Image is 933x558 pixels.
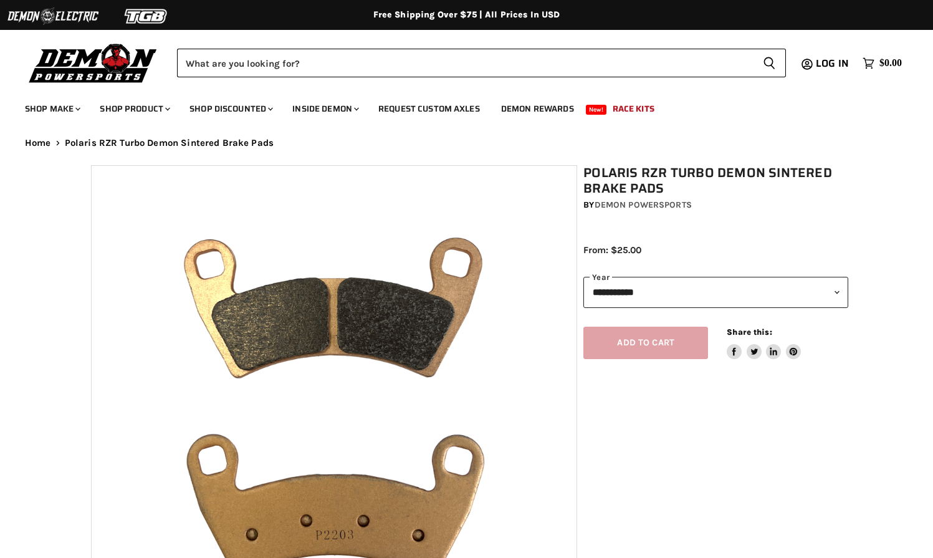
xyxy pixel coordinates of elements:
h1: Polaris RZR Turbo Demon Sintered Brake Pads [583,165,848,196]
span: $0.00 [879,57,902,69]
img: TGB Logo 2 [100,4,193,28]
form: Product [177,49,786,77]
a: Shop Product [90,96,178,122]
a: Inside Demon [283,96,366,122]
a: Shop Discounted [180,96,280,122]
aside: Share this: [727,327,801,360]
input: Search [177,49,753,77]
span: From: $25.00 [583,244,641,256]
ul: Main menu [16,91,899,122]
a: Home [25,138,51,148]
a: Demon Powersports [595,200,692,210]
span: Share this: [727,327,772,337]
span: Log in [816,55,849,71]
a: Demon Rewards [492,96,583,122]
div: by [583,198,848,212]
img: Demon Powersports [25,41,161,85]
span: New! [586,105,607,115]
a: Log in [810,58,856,69]
img: Demon Electric Logo 2 [6,4,100,28]
a: Race Kits [603,96,664,122]
a: $0.00 [856,54,908,72]
select: year [583,277,848,307]
a: Request Custom Axles [369,96,489,122]
a: Shop Make [16,96,88,122]
button: Search [753,49,786,77]
span: Polaris RZR Turbo Demon Sintered Brake Pads [65,138,274,148]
